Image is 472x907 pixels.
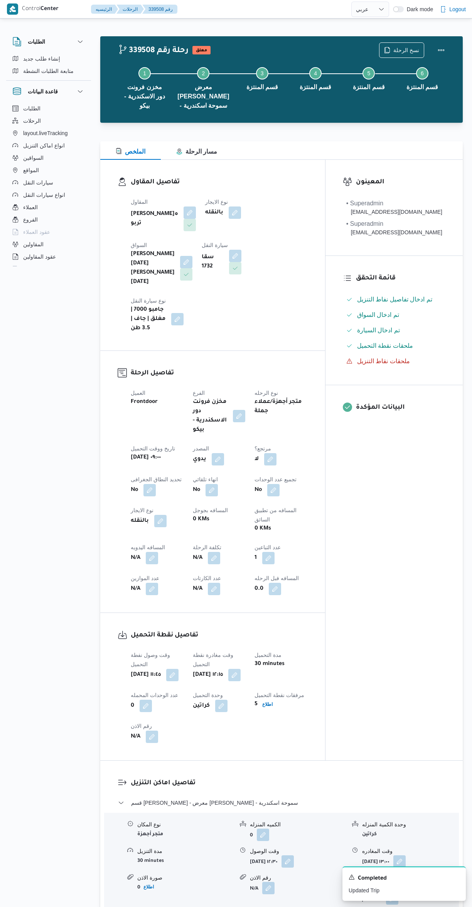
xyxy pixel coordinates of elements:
span: تاريخ ووقت التحميل [131,445,175,452]
button: متابعة الطلبات النشطة [9,65,88,77]
span: 6 [421,70,424,76]
span: عقود العملاء [23,227,50,237]
b: N/A [193,584,202,594]
span: نسخ الرحلة [393,46,419,55]
b: متجر أجهزة/عملاء جملة [255,398,306,416]
span: قسم المنتزة [246,83,278,92]
h3: الطلبات [28,37,45,46]
span: المصدر [193,445,209,452]
span: العملاء [23,203,38,212]
b: يدوي [193,455,206,464]
button: إنشاء طلب جديد [9,52,88,65]
b: بالنقله [131,516,149,526]
b: N/A [131,553,140,563]
h3: قاعدة البيانات [28,87,58,96]
div: • Superadmin [346,219,442,228]
span: عدد الموازين [131,575,159,581]
span: تم ادخال السيارة [357,327,400,333]
b: N/A [131,732,140,741]
b: N/A [250,886,258,892]
span: المسافه اليدويه [131,544,165,550]
button: ملحقات نقطة التحميل [343,340,445,352]
span: الطلبات [23,104,40,113]
span: سيارات النقل [23,178,53,187]
button: قسم المنتزة [236,58,289,98]
button: مخزن فرونت دور الاسكندرية - بيكو [118,58,171,117]
span: تم ادخال تفاصيل نفاط التنزيل [357,295,432,304]
span: المقاولين [23,240,44,249]
span: ملحقات نقاط التنزيل [357,358,410,364]
span: متابعة الطلبات النشطة [23,66,74,76]
span: Completed [358,874,387,883]
button: عقود المقاولين [9,250,88,263]
b: [PERSON_NAME][DATE] [PERSON_NAME][DATE] [131,250,175,287]
b: 30 minutes [255,660,285,669]
span: مخزن فرونت دور الاسكندرية - بيكو [124,83,165,110]
button: الرحلات [116,5,144,14]
b: [DATE] ١١:٤٥ [131,670,161,680]
b: 5 [255,700,258,709]
button: معرض [PERSON_NAME] - سموحة اسكندرية [171,58,235,117]
span: ملحقات نقطة التحميل [357,342,413,349]
b: 30 minutes [137,858,164,864]
iframe: chat widget [8,876,32,899]
span: تم ادخال السيارة [357,326,400,335]
button: اجهزة التليفون [9,263,88,275]
b: معلق [196,48,207,53]
b: Frontdoor [131,398,158,407]
span: عدد الوحدات المحمله [131,692,178,698]
h3: البيانات المؤكدة [356,403,445,413]
span: تم ادخال تفاصيل نفاط التنزيل [357,296,432,303]
span: • Superadmin mostafa.emad@illa.com.eg [346,199,442,216]
span: العميل [131,390,145,396]
span: عدد التباعين [255,544,281,550]
b: Center [40,6,59,12]
b: كراتين [193,701,210,711]
span: المواقع [23,166,39,175]
span: رقم الاذن [131,723,152,729]
span: ملحقات نقاط التنزيل [357,357,410,366]
b: جامبو 7000 | مغلق | جاف | 3.5 طن [131,305,166,333]
b: [DATE] ١٢:١٥ [193,670,223,680]
div: الطلبات [6,52,91,80]
b: [DATE] ١٣:٠٠ [362,860,389,865]
div: وحدة الكمية المنزله [362,821,459,829]
b: 1 [255,553,257,563]
div: • Superadmin [346,199,442,208]
span: مدة التحميل [255,652,282,658]
div: وقت الوصول [250,847,346,855]
span: وحدة التحميل [193,692,223,698]
b: 0 [137,885,140,890]
span: تم ادخال السواق [357,310,399,320]
button: اطلاع [259,700,276,709]
h3: تفاصيل المقاول [131,177,308,188]
b: مخزن فرونت دور الاسكندرية - بيكو [193,398,228,435]
span: 3 [261,70,264,76]
span: ملحقات نقطة التحميل [357,341,413,350]
b: No [255,486,262,495]
b: No [131,486,138,495]
span: Logout [449,5,466,14]
div: وقت المغادره [362,847,459,855]
img: X8yXhbKr1z7QwAAAABJRU5ErkJggg== [7,3,18,15]
div: الكميه المنزله [250,821,346,829]
button: انواع اماكن التنزيل [9,139,88,152]
span: Dark mode [404,6,433,12]
button: الرحلات [9,115,88,127]
span: السواق [131,242,147,248]
span: عدد الكارتات [193,575,221,581]
b: [DATE] ١٢:٣٠ [250,860,278,865]
h3: تفاصيل اماكن التنزيل [131,778,445,789]
span: سيارة النقل [202,242,228,248]
span: الفرع [193,390,205,396]
span: مرفقات نقطة التحميل [255,692,304,698]
span: المقاول [131,199,148,205]
b: بالنقله [205,208,223,217]
button: قسم المنتزة [342,58,395,98]
span: مرتجع؟ [255,445,271,452]
b: N/A [131,584,140,594]
button: اطلاع [140,882,157,892]
b: N/A [193,553,202,563]
button: تم ادخال السواق [343,309,445,321]
span: نوع الرحله [255,390,278,396]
